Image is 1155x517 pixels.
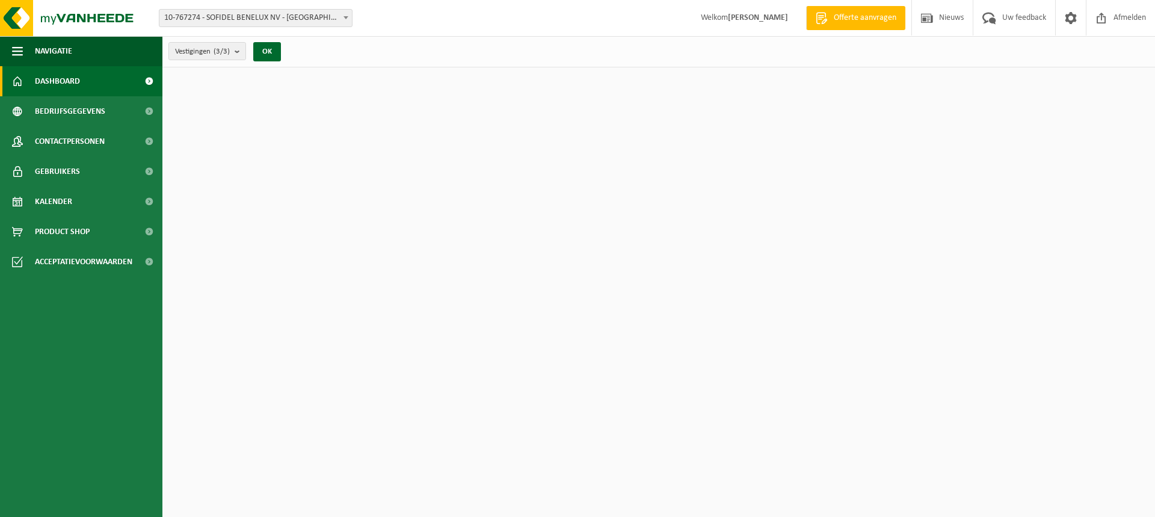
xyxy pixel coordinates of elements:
span: Acceptatievoorwaarden [35,247,132,277]
span: Contactpersonen [35,126,105,156]
button: Vestigingen(3/3) [168,42,246,60]
span: Kalender [35,187,72,217]
span: Dashboard [35,66,80,96]
count: (3/3) [214,48,230,55]
strong: [PERSON_NAME] [728,13,788,22]
span: Product Shop [35,217,90,247]
span: 10-767274 - SOFIDEL BENELUX NV - DUFFEL [159,10,352,26]
span: Bedrijfsgegevens [35,96,105,126]
a: Offerte aanvragen [806,6,905,30]
span: Navigatie [35,36,72,66]
span: 10-767274 - SOFIDEL BENELUX NV - DUFFEL [159,9,353,27]
span: Vestigingen [175,43,230,61]
button: OK [253,42,281,61]
span: Gebruikers [35,156,80,187]
span: Offerte aanvragen [831,12,899,24]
